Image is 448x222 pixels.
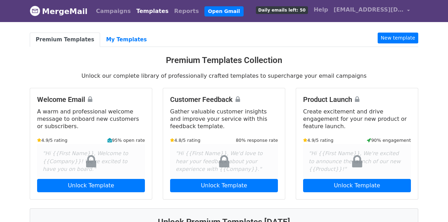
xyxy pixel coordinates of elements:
[303,108,411,130] p: Create excitement and drive engagement for your new product or feature launch.
[30,33,100,47] a: Premium Templates
[133,4,171,18] a: Templates
[93,4,133,18] a: Campaigns
[107,137,145,144] small: 95% open rate
[170,137,201,144] small: 4.8/5 rating
[311,3,331,17] a: Help
[303,179,411,192] a: Unlock Template
[30,55,418,65] h3: Premium Templates Collection
[378,33,418,43] a: New template
[303,137,334,144] small: 4.9/5 rating
[331,3,413,19] a: [EMAIL_ADDRESS][DOMAIN_NAME]
[171,4,202,18] a: Reports
[170,95,278,104] h4: Customer Feedback
[100,33,153,47] a: My Templates
[256,6,308,14] span: Daily emails left: 50
[236,137,278,144] small: 80% response rate
[30,72,418,79] p: Unlock our complete library of professionally crafted templates to supercharge your email campaigns
[37,144,145,179] div: "Hi {{First Name}}, Welcome to {{Company}}! We're excited to have you on board."
[37,95,145,104] h4: Welcome Email
[170,179,278,192] a: Unlock Template
[303,144,411,179] div: "Hi {{First Name}}, We're excited to announce the launch of our new {{Product}}!"
[170,144,278,179] div: "Hi {{First Name}}, We'd love to hear your feedback about your experience with {{Company}}."
[37,108,145,130] p: A warm and professional welcome message to onboard new customers or subscribers.
[204,6,243,16] a: Open Gmail
[303,95,411,104] h4: Product Launch
[30,4,87,19] a: MergeMail
[37,137,68,144] small: 4.9/5 rating
[367,137,411,144] small: 90% engagement
[170,108,278,130] p: Gather valuable customer insights and improve your service with this feedback template.
[334,6,404,14] span: [EMAIL_ADDRESS][DOMAIN_NAME]
[253,3,311,17] a: Daily emails left: 50
[37,179,145,192] a: Unlock Template
[30,6,40,16] img: MergeMail logo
